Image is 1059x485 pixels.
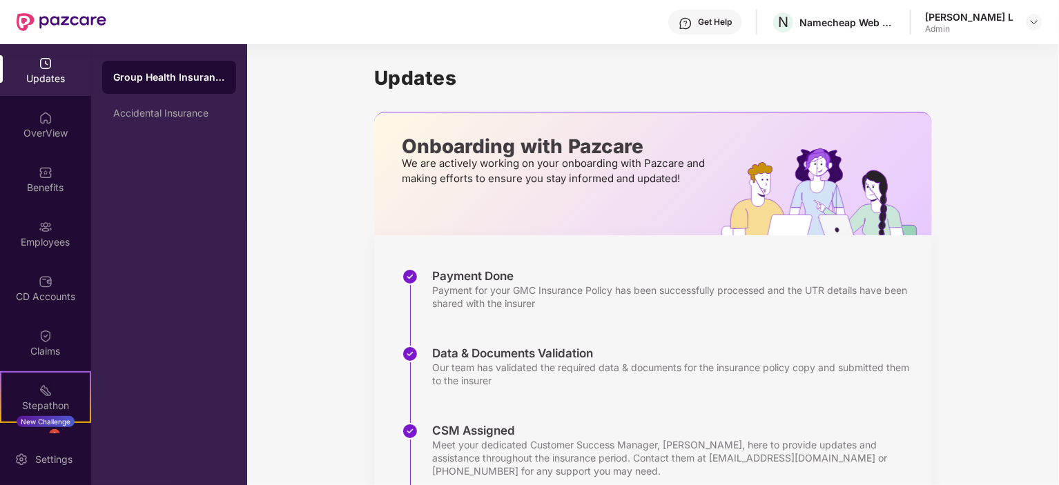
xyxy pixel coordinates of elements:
[39,275,52,288] img: svg+xml;base64,PHN2ZyBpZD0iQ0RfQWNjb3VudHMiIGRhdGEtbmFtZT0iQ0QgQWNjb3VudHMiIHhtbG5zPSJodHRwOi8vd3...
[432,284,918,310] div: Payment for your GMC Insurance Policy has been successfully processed and the UTR details have be...
[17,13,106,31] img: New Pazcare Logo
[31,453,77,466] div: Settings
[799,16,896,29] div: Namecheap Web services Pvt Ltd
[39,166,52,179] img: svg+xml;base64,PHN2ZyBpZD0iQmVuZWZpdHMiIHhtbG5zPSJodHRwOi8vd3d3LnczLm9yZy8yMDAwL3N2ZyIgd2lkdGg9Ij...
[778,14,788,30] span: N
[402,156,709,186] p: We are actively working on your onboarding with Pazcare and making efforts to ensure you stay inf...
[39,329,52,343] img: svg+xml;base64,PHN2ZyBpZD0iQ2xhaW0iIHhtbG5zPSJodHRwOi8vd3d3LnczLm9yZy8yMDAwL3N2ZyIgd2lkdGg9IjIwIi...
[14,453,28,466] img: svg+xml;base64,PHN2ZyBpZD0iU2V0dGluZy0yMHgyMCIgeG1sbnM9Imh0dHA6Ly93d3cudzMub3JnLzIwMDAvc3ZnIiB3aW...
[925,23,1013,34] div: Admin
[432,361,918,387] div: Our team has validated the required data & documents for the insurance policy copy and submitted ...
[432,346,918,361] div: Data & Documents Validation
[1,399,90,413] div: Stepathon
[679,17,692,30] img: svg+xml;base64,PHN2ZyBpZD0iSGVscC0zMngzMiIgeG1sbnM9Imh0dHA6Ly93d3cudzMub3JnLzIwMDAvc3ZnIiB3aWR0aD...
[49,429,60,440] div: 1
[39,57,52,70] img: svg+xml;base64,PHN2ZyBpZD0iVXBkYXRlZCIgeG1sbnM9Imh0dHA6Ly93d3cudzMub3JnLzIwMDAvc3ZnIiB3aWR0aD0iMj...
[39,220,52,234] img: svg+xml;base64,PHN2ZyBpZD0iRW1wbG95ZWVzIiB4bWxucz0iaHR0cDovL3d3dy53My5vcmcvMjAwMC9zdmciIHdpZHRoPS...
[113,70,225,84] div: Group Health Insurance
[432,438,918,477] div: Meet your dedicated Customer Success Manager, [PERSON_NAME], here to provide updates and assistan...
[402,346,418,362] img: svg+xml;base64,PHN2ZyBpZD0iU3RlcC1Eb25lLTMyeDMyIiB4bWxucz0iaHR0cDovL3d3dy53My5vcmcvMjAwMC9zdmciIH...
[374,66,932,90] h1: Updates
[432,423,918,438] div: CSM Assigned
[1029,17,1040,28] img: svg+xml;base64,PHN2ZyBpZD0iRHJvcGRvd24tMzJ4MzIiIHhtbG5zPSJodHRwOi8vd3d3LnczLm9yZy8yMDAwL3N2ZyIgd2...
[432,268,918,284] div: Payment Done
[39,111,52,125] img: svg+xml;base64,PHN2ZyBpZD0iSG9tZSIgeG1sbnM9Imh0dHA6Ly93d3cudzMub3JnLzIwMDAvc3ZnIiB3aWR0aD0iMjAiIG...
[402,140,709,152] p: Onboarding with Pazcare
[113,108,225,119] div: Accidental Insurance
[402,423,418,439] img: svg+xml;base64,PHN2ZyBpZD0iU3RlcC1Eb25lLTMyeDMyIiB4bWxucz0iaHR0cDovL3d3dy53My5vcmcvMjAwMC9zdmciIH...
[698,17,732,28] div: Get Help
[402,268,418,285] img: svg+xml;base64,PHN2ZyBpZD0iU3RlcC1Eb25lLTMyeDMyIiB4bWxucz0iaHR0cDovL3d3dy53My5vcmcvMjAwMC9zdmciIH...
[39,384,52,397] img: svg+xml;base64,PHN2ZyB4bWxucz0iaHR0cDovL3d3dy53My5vcmcvMjAwMC9zdmciIHdpZHRoPSIyMSIgaGVpZ2h0PSIyMC...
[17,416,75,427] div: New Challenge
[925,10,1013,23] div: [PERSON_NAME] L
[721,148,932,235] img: hrOnboarding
